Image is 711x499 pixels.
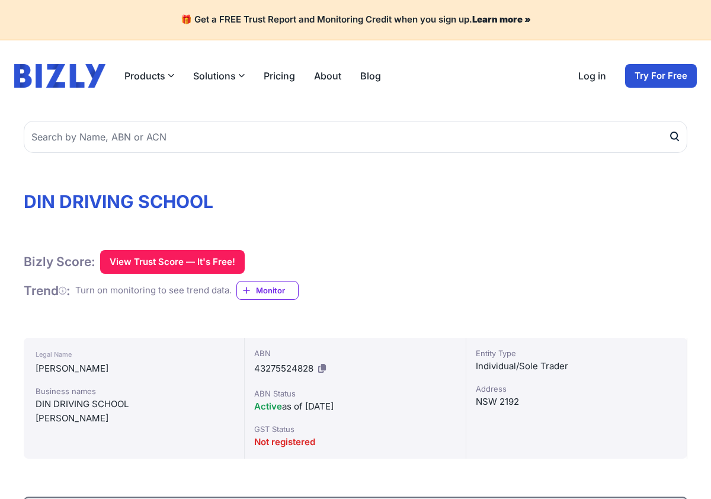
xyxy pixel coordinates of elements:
[254,401,282,412] span: Active
[36,385,232,397] div: Business names
[476,347,677,359] div: Entity Type
[24,254,95,270] h1: Bizly Score:
[14,14,697,25] h4: 🎁 Get a FREE Trust Report and Monitoring Credit when you sign up.
[256,284,298,296] span: Monitor
[476,395,677,409] div: NSW 2192
[314,69,341,83] a: About
[254,423,456,435] div: GST Status
[124,69,174,83] button: Products
[254,399,456,414] div: as of [DATE]
[100,250,245,274] button: View Trust Score — It's Free!
[36,397,232,411] div: DIN DRIVING SCHOOL
[476,383,677,395] div: Address
[36,347,232,362] div: Legal Name
[254,388,456,399] div: ABN Status
[254,436,315,447] span: Not registered
[625,64,697,88] a: Try For Free
[254,363,313,374] span: 43275524828
[472,14,531,25] a: Learn more »
[264,69,295,83] a: Pricing
[24,283,71,299] h1: Trend :
[578,69,606,83] a: Log in
[193,69,245,83] button: Solutions
[75,284,232,298] div: Turn on monitoring to see trend data.
[476,359,677,373] div: Individual/Sole Trader
[360,69,381,83] a: Blog
[24,121,687,153] input: Search by Name, ABN or ACN
[24,191,687,212] h1: DIN DRIVING SCHOOL
[36,362,232,376] div: [PERSON_NAME]
[254,347,456,359] div: ABN
[236,281,299,300] a: Monitor
[36,411,232,426] div: [PERSON_NAME]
